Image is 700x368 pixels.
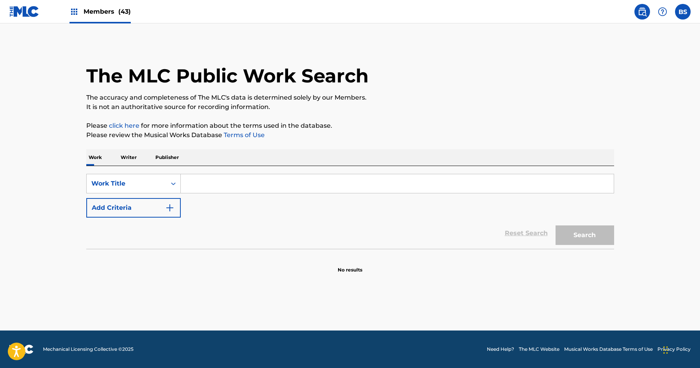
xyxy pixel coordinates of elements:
[487,346,514,353] a: Need Help?
[678,244,700,307] iframe: Resource Center
[675,4,691,20] div: User Menu
[634,4,650,20] a: Public Search
[338,257,362,273] p: No results
[638,7,647,16] img: search
[86,130,614,140] p: Please review the Musical Works Database
[69,7,79,16] img: Top Rightsholders
[519,346,559,353] a: The MLC Website
[109,122,139,129] a: click here
[658,7,667,16] img: help
[663,338,668,362] div: Drag
[165,203,175,213] img: 9d2ae6d4665cec9f34b9.svg
[657,346,691,353] a: Privacy Policy
[222,131,265,139] a: Terms of Use
[118,8,131,15] span: (43)
[9,6,39,17] img: MLC Logo
[9,345,34,354] img: logo
[91,179,162,188] div: Work Title
[655,4,670,20] div: Help
[86,93,614,102] p: The accuracy and completeness of The MLC's data is determined solely by our Members.
[564,346,653,353] a: Musical Works Database Terms of Use
[86,102,614,112] p: It is not an authoritative source for recording information.
[86,64,369,88] h1: The MLC Public Work Search
[118,149,139,166] p: Writer
[84,7,131,16] span: Members
[86,198,181,218] button: Add Criteria
[86,121,614,130] p: Please for more information about the terms used in the database.
[86,149,104,166] p: Work
[86,174,614,249] form: Search Form
[661,330,700,368] iframe: Chat Widget
[153,149,181,166] p: Publisher
[43,346,134,353] span: Mechanical Licensing Collective © 2025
